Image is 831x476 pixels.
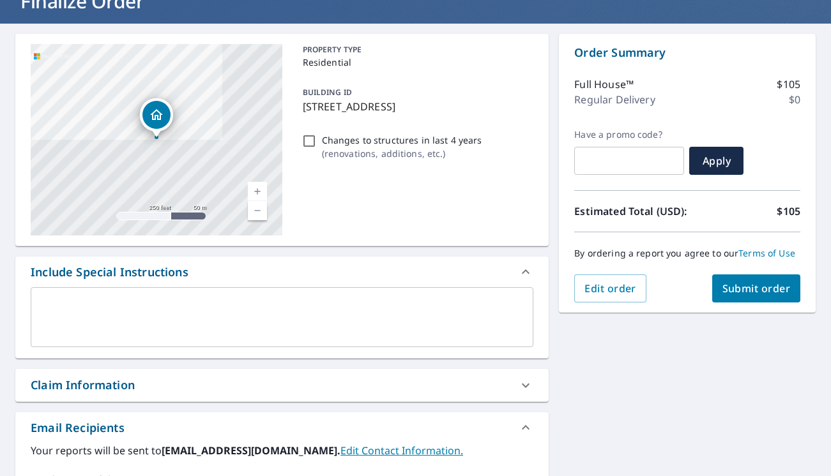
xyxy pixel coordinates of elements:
[303,87,352,98] p: BUILDING ID
[574,248,800,259] p: By ordering a report you agree to our
[15,257,549,287] div: Include Special Instructions
[722,281,791,295] span: Submit order
[699,154,733,168] span: Apply
[248,201,267,220] a: Current Level 17, Zoom Out
[340,443,463,457] a: EditContactInfo
[303,44,529,56] p: PROPERTY TYPE
[574,77,634,92] p: Full House™
[248,182,267,201] a: Current Level 17, Zoom In
[15,369,549,401] div: Claim Information
[322,147,482,160] p: ( renovations, additions, etc. )
[15,412,549,443] div: Email Recipients
[574,129,684,140] label: Have a promo code?
[303,56,529,69] p: Residential
[584,281,636,295] span: Edit order
[162,443,340,457] b: [EMAIL_ADDRESS][DOMAIN_NAME].
[31,443,533,458] label: Your reports will be sent to
[574,92,655,107] p: Regular Delivery
[303,99,529,114] p: [STREET_ADDRESS]
[777,77,800,92] p: $105
[574,204,687,219] p: Estimated Total (USD):
[712,274,801,302] button: Submit order
[31,419,125,436] div: Email Recipients
[31,264,188,281] div: Include Special Instructions
[31,376,135,394] div: Claim Information
[140,98,173,138] div: Dropped pin, building 1, Residential property, 7736 Oxford Rd Longmont, CO 80503
[738,247,795,259] a: Terms of Use
[689,147,743,175] button: Apply
[777,204,800,219] p: $105
[322,133,482,147] p: Changes to structures in last 4 years
[574,274,646,302] button: Edit order
[574,44,800,61] p: Order Summary
[789,92,800,107] p: $0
